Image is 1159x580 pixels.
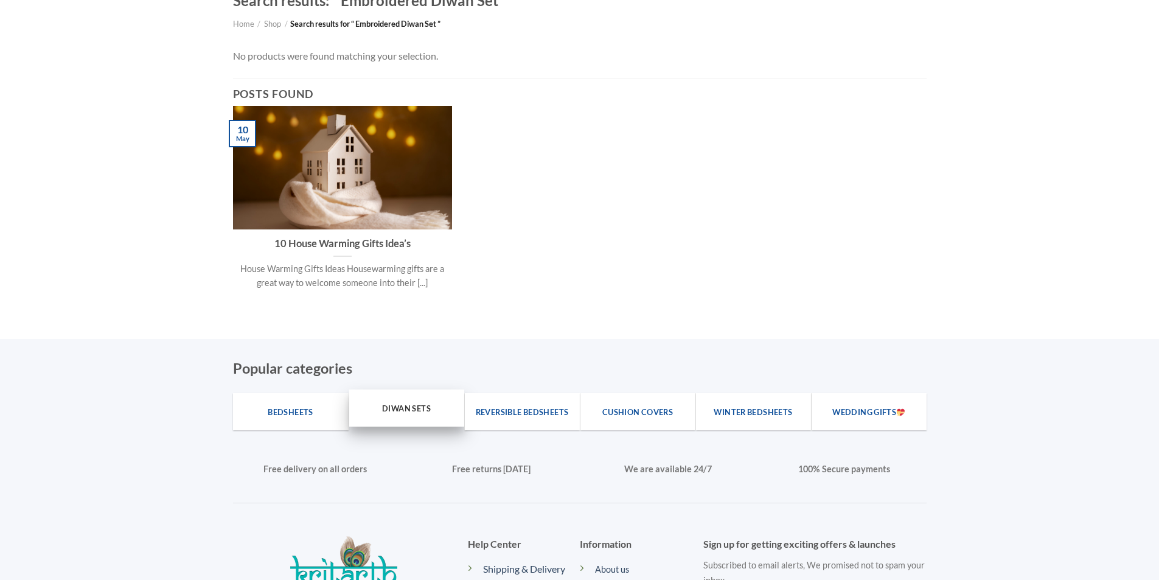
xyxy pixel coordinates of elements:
[580,536,692,552] h5: Information
[468,536,580,552] h5: Help Center
[263,464,367,474] strong: Free delivery on all orders
[602,406,673,418] span: Cushion Covers
[233,88,927,101] h4: Posts found
[233,18,927,30] nav: Breadcrumb
[696,402,811,422] a: Winter Bedsheets
[897,408,905,416] img: 💝
[465,402,580,422] a: Reversible Bedsheets
[624,464,712,474] strong: We are available 24/7
[233,19,254,29] a: Home
[233,357,927,380] h4: Popular categories
[233,48,927,64] div: No products were found matching your selection.
[233,106,452,229] img: House Warming Gifts Ideas
[239,262,446,290] p: House Warming Gifts Ideas Housewarming gifts are a great way to welcome someone into their [...]
[233,402,349,422] a: Bedsheets
[832,406,905,418] span: Wedding Gifts
[349,399,464,419] a: Diwan Sets
[274,237,411,251] a: 10 House Warming Gifts Idea’s
[812,402,927,422] a: Wedding Gifts💝
[580,402,695,422] a: Cushion Covers
[595,564,629,575] a: About us
[268,406,313,418] span: Bedsheets
[798,464,890,474] strong: 100% Secure payments
[703,536,927,552] h5: Sign up for getting exciting offers & launches
[257,19,260,29] span: /
[483,563,565,575] a: Shipping & Delivery
[452,464,531,474] strong: Free returns [DATE]
[714,406,792,418] span: Winter Bedsheets
[476,406,569,418] span: Reversible Bedsheets
[382,402,431,414] span: Diwan Sets
[264,19,281,29] a: Shop
[285,19,288,29] span: /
